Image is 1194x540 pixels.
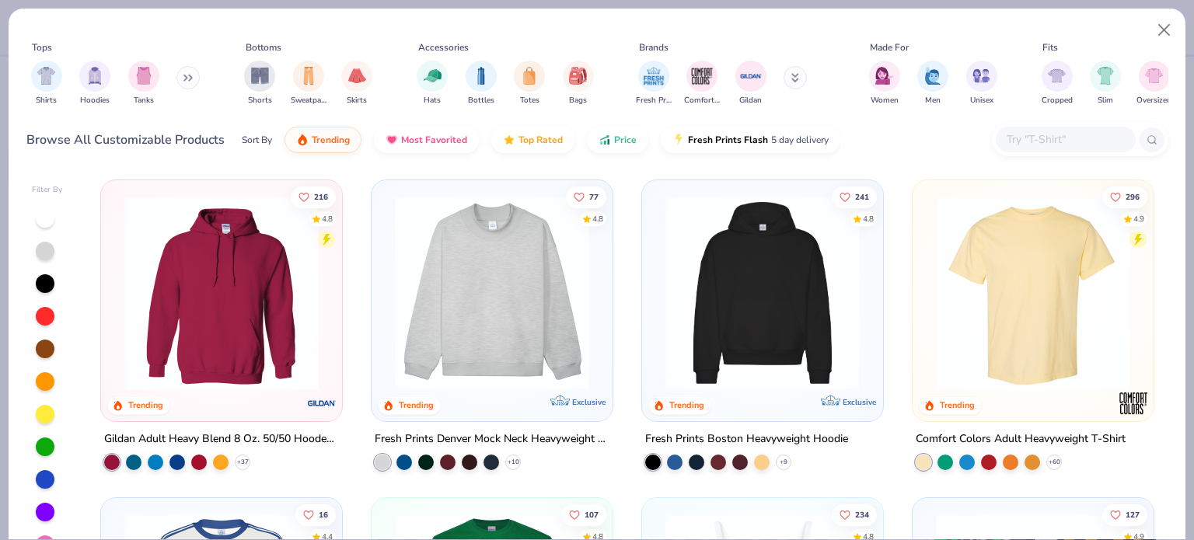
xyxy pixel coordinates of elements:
[466,61,497,106] div: filter for Bottles
[875,67,893,85] img: Women Image
[248,95,272,106] span: Shorts
[86,67,103,85] img: Hoodies Image
[566,186,606,207] button: Like
[868,196,1077,390] img: d4a37e75-5f2b-4aef-9a6e-23330c63bbc0
[315,193,329,200] span: 216
[319,510,329,518] span: 16
[341,61,372,106] button: filter button
[642,64,665,88] img: Fresh Prints Image
[1102,503,1147,525] button: Like
[514,61,545,106] button: filter button
[291,61,326,106] button: filter button
[587,127,648,153] button: Price
[928,196,1138,390] img: 029b8af0-80e6-406f-9fdc-fdf898547912
[401,134,467,146] span: Most Favorited
[869,61,900,106] div: filter for Women
[645,430,848,449] div: Fresh Prints Boston Heavyweight Hoodie
[1005,131,1125,148] input: Try "T-Shirt"
[503,134,515,146] img: TopRated.gif
[291,61,326,106] div: filter for Sweatpants
[1042,61,1073,106] button: filter button
[341,61,372,106] div: filter for Skirts
[79,61,110,106] button: filter button
[1136,61,1171,106] button: filter button
[386,134,398,146] img: most_fav.gif
[843,397,876,407] span: Exclusive
[1098,95,1113,106] span: Slim
[771,131,829,149] span: 5 day delivery
[285,127,361,153] button: Trending
[26,131,225,149] div: Browse All Customizable Products
[614,134,637,146] span: Price
[735,61,766,106] button: filter button
[244,61,275,106] button: filter button
[134,95,154,106] span: Tanks
[323,213,333,225] div: 4.8
[104,430,339,449] div: Gildan Adult Heavy Blend 8 Oz. 50/50 Hooded Sweatshirt
[292,186,337,207] button: Like
[1102,186,1147,207] button: Like
[1136,61,1171,106] div: filter for Oversized
[690,64,714,88] img: Comfort Colors Image
[306,388,337,419] img: Gildan logo
[79,61,110,106] div: filter for Hoodies
[491,127,574,153] button: Top Rated
[589,193,599,200] span: 77
[418,40,469,54] div: Accessories
[855,193,869,200] span: 241
[871,95,899,106] span: Women
[1145,67,1163,85] img: Oversized Image
[1042,40,1058,54] div: Fits
[916,430,1126,449] div: Comfort Colors Adult Heavyweight T-Shirt
[32,184,63,196] div: Filter By
[863,213,874,225] div: 4.8
[1097,67,1114,85] img: Slim Image
[466,61,497,106] button: filter button
[128,61,159,106] div: filter for Tanks
[869,61,900,106] button: filter button
[636,61,672,106] div: filter for Fresh Prints
[1048,67,1066,85] img: Cropped Image
[424,95,441,106] span: Hats
[518,134,563,146] span: Top Rated
[508,458,519,467] span: + 10
[585,510,599,518] span: 107
[1150,16,1179,45] button: Close
[417,61,448,106] div: filter for Hats
[636,95,672,106] span: Fresh Prints
[473,67,490,85] img: Bottles Image
[970,95,993,106] span: Unisex
[1133,213,1144,225] div: 4.9
[572,397,606,407] span: Exclusive
[563,61,594,106] div: filter for Bags
[966,61,997,106] button: filter button
[237,458,249,467] span: + 37
[684,95,720,106] span: Comfort Colors
[917,61,948,106] div: filter for Men
[1042,61,1073,106] div: filter for Cropped
[735,61,766,106] div: filter for Gildan
[347,95,367,106] span: Skirts
[31,61,62,106] div: filter for Shirts
[32,40,52,54] div: Tops
[128,61,159,106] button: filter button
[972,67,990,85] img: Unisex Image
[375,430,609,449] div: Fresh Prints Denver Mock Neck Heavyweight Sweatshirt
[1048,458,1060,467] span: + 60
[636,61,672,106] button: filter button
[244,61,275,106] div: filter for Shorts
[387,196,597,390] img: f5d85501-0dbb-4ee4-b115-c08fa3845d83
[832,503,877,525] button: Like
[1126,510,1140,518] span: 127
[661,127,840,153] button: Fresh Prints Flash5 day delivery
[780,458,787,467] span: + 9
[563,61,594,106] button: filter button
[1126,193,1140,200] span: 296
[739,95,762,106] span: Gildan
[36,95,57,106] span: Shirts
[1090,61,1121,106] div: filter for Slim
[569,67,586,85] img: Bags Image
[966,61,997,106] div: filter for Unisex
[300,67,317,85] img: Sweatpants Image
[135,67,152,85] img: Tanks Image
